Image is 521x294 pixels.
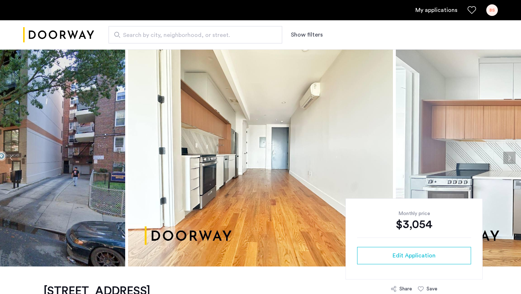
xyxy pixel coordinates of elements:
[415,6,457,14] a: My application
[357,217,471,232] div: $3,054
[486,4,498,16] div: BS
[393,251,436,260] span: Edit Application
[23,21,94,49] img: logo
[503,152,516,164] button: Next apartment
[5,152,18,164] button: Previous apartment
[109,26,282,43] input: Apartment Search
[467,6,476,14] a: Favorites
[123,31,262,39] span: Search by city, neighborhood, or street.
[357,210,471,217] div: Monthly price
[23,21,94,49] a: Cazamio logo
[291,30,323,39] button: Show or hide filters
[357,247,471,264] button: button
[399,285,412,293] div: Share
[427,285,437,293] div: Save
[128,49,393,266] img: apartment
